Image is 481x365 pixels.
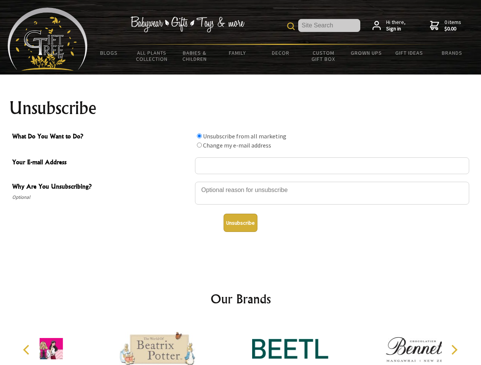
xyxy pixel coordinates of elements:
[345,45,388,61] a: Grown Ups
[444,19,461,32] span: 0 items
[12,157,191,168] span: Your E-mail Address
[12,182,191,193] span: Why Are You Unsubscribing?
[12,193,191,202] span: Optional
[287,22,295,30] img: product search
[386,19,406,32] span: Hi there,
[431,45,474,61] a: Brands
[130,16,244,32] img: Babywear - Gifts - Toys & more
[302,45,345,67] a: Custom Gift Box
[203,132,286,140] label: Unsubscribe from all marketing
[203,141,271,149] label: Change my e-mail address
[298,19,360,32] input: Site Search
[173,45,216,67] a: Babies & Children
[444,25,461,32] strong: $0.00
[8,8,88,71] img: Babyware - Gifts - Toys and more...
[224,214,257,232] button: Unsubscribe
[88,45,131,61] a: BLOGS
[388,45,431,61] a: Gift Ideas
[372,19,406,32] a: Hi there,Sign in
[195,182,469,205] textarea: Why Are You Unsubscribing?
[131,45,174,67] a: All Plants Collection
[259,45,302,61] a: Decor
[19,341,36,358] button: Previous
[430,19,461,32] a: 0 items$0.00
[386,25,406,32] strong: Sign in
[197,143,202,148] input: What Do You Want to Do?
[12,132,191,143] span: What Do You Want to Do?
[197,133,202,138] input: What Do You Want to Do?
[195,157,469,174] input: Your E-mail Address
[216,45,259,61] a: Family
[15,290,466,308] h2: Our Brands
[9,99,472,117] h1: Unsubscribe
[446,341,462,358] button: Next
